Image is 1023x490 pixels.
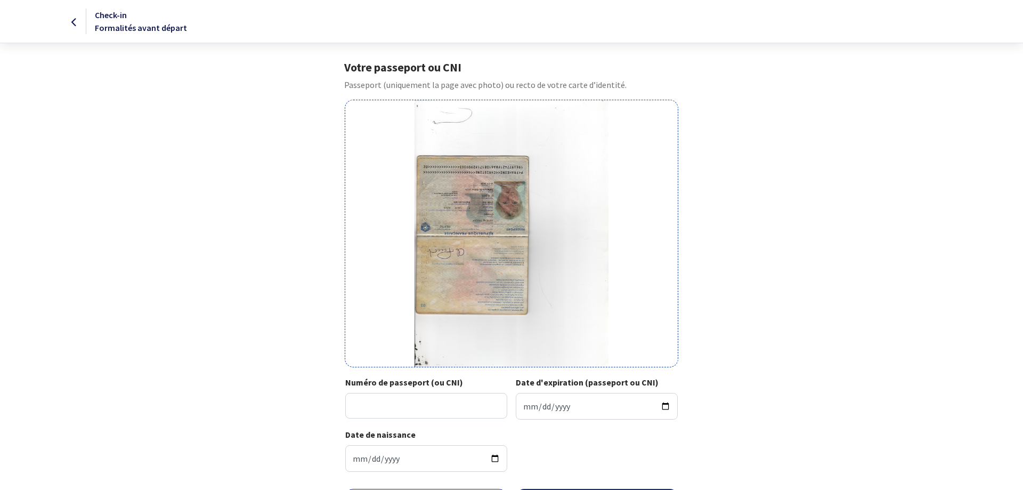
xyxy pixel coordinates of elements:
[95,10,187,33] span: Check-in Formalités avant départ
[415,100,608,367] img: heine-christine.jpeg
[516,377,659,388] strong: Date d'expiration (passeport ou CNI)
[345,377,463,388] strong: Numéro de passeport (ou CNI)
[344,78,678,91] p: Passeport (uniquement la page avec photo) ou recto de votre carte d’identité.
[345,429,416,440] strong: Date de naissance
[344,60,678,74] h1: Votre passeport ou CNI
